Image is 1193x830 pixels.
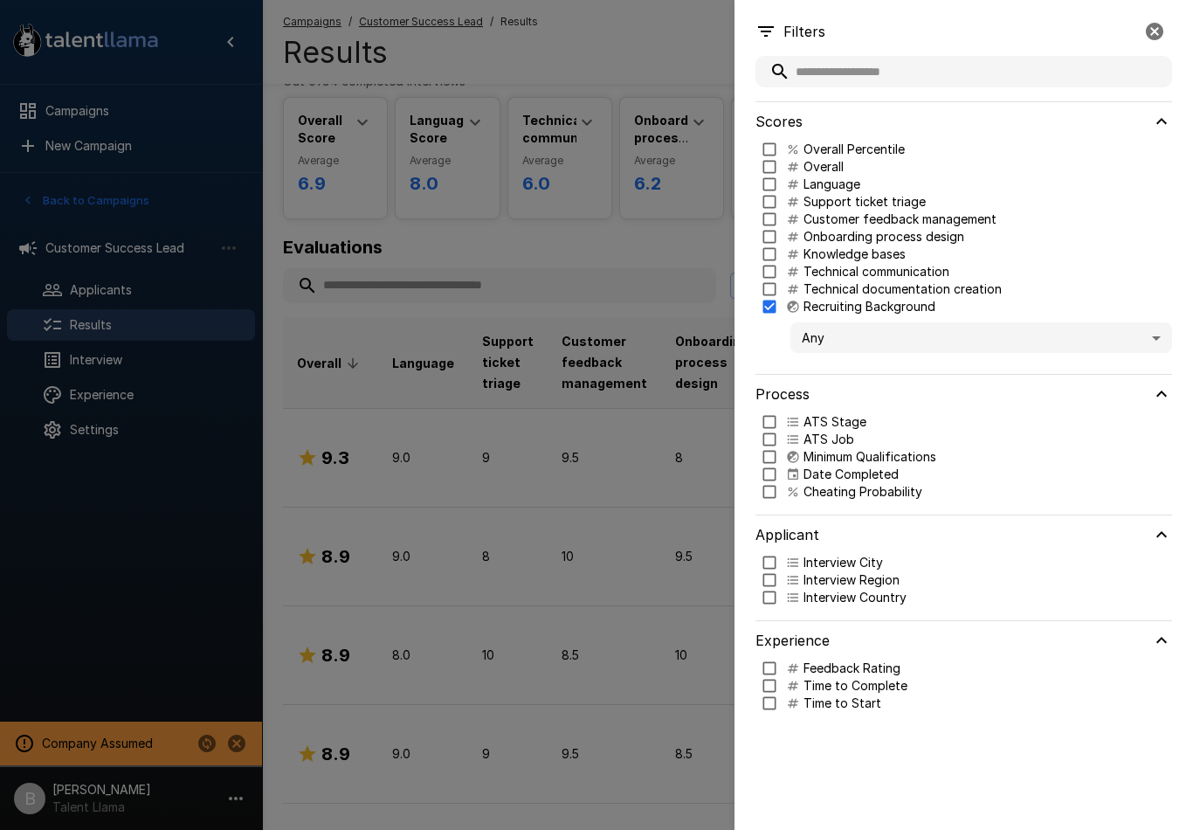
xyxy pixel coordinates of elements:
h6: Applicant [755,522,819,547]
p: Interview Country [803,589,907,606]
span: Any [802,329,1148,347]
p: Onboarding process design [803,228,964,246]
p: Customer feedback management [803,211,996,228]
p: Language [803,176,860,193]
p: Recruiting Background [803,298,935,315]
p: Support ticket triage [803,193,926,211]
p: Technical documentation creation [803,280,1002,298]
h6: Process [755,382,810,406]
p: Filters [783,21,825,42]
p: Overall [803,158,844,176]
p: Interview City [803,554,883,571]
p: Time to Start [803,695,881,712]
p: Interview Region [803,571,900,589]
p: Technical communication [803,263,949,280]
h6: Experience [755,628,830,653]
p: Date Completed [803,466,899,483]
p: Time to Complete [803,677,907,695]
p: Feedback Rating [803,660,900,677]
p: ATS Stage [803,413,866,431]
p: Overall Percentile [803,141,905,158]
p: Minimum Qualifications [803,448,936,466]
p: Knowledge bases [803,246,906,263]
h6: Scores [755,109,803,134]
p: Cheating Probability [803,483,922,501]
p: ATS Job [803,431,854,448]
